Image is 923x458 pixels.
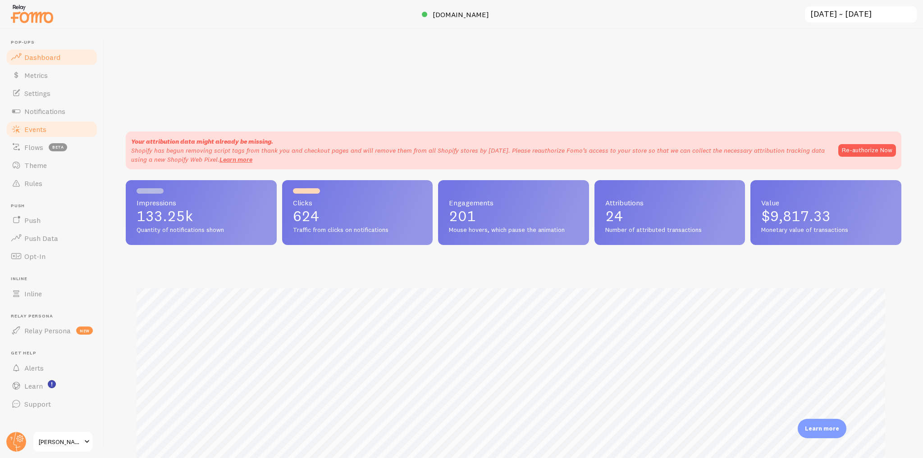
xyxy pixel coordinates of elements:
[838,144,896,157] button: Re-authorize Now
[24,71,48,80] span: Metrics
[5,174,98,192] a: Rules
[449,199,578,206] span: Engagements
[24,381,43,390] span: Learn
[76,326,93,335] span: new
[24,326,71,335] span: Relay Persona
[11,350,98,356] span: Get Help
[49,143,67,151] span: beta
[293,209,422,223] p: 624
[39,436,82,447] span: [PERSON_NAME]
[5,247,98,265] a: Opt-In
[137,226,266,234] span: Quantity of notifications shown
[137,209,266,223] p: 133.25k
[5,285,98,303] a: Inline
[24,216,41,225] span: Push
[5,229,98,247] a: Push Data
[5,211,98,229] a: Push
[5,102,98,120] a: Notifications
[5,395,98,413] a: Support
[293,226,422,234] span: Traffic from clicks on notifications
[605,226,735,234] span: Number of attributed transactions
[5,359,98,377] a: Alerts
[48,380,56,388] svg: <p>Watch New Feature Tutorials!</p>
[5,322,98,340] a: Relay Persona new
[805,424,839,433] p: Learn more
[131,137,273,145] strong: Your attribution data might already be missing.
[605,209,735,223] p: 24
[5,66,98,84] a: Metrics
[605,199,735,206] span: Attributions
[24,53,60,62] span: Dashboard
[32,431,93,453] a: [PERSON_NAME]
[5,377,98,395] a: Learn
[449,226,578,234] span: Mouse hovers, which pause the animation
[24,143,43,152] span: Flows
[5,48,98,66] a: Dashboard
[24,107,65,116] span: Notifications
[798,419,846,438] div: Learn more
[11,40,98,45] span: Pop-ups
[24,161,47,170] span: Theme
[5,120,98,138] a: Events
[11,276,98,282] span: Inline
[131,146,829,164] p: Shopify has begun removing script tags from thank you and checkout pages and will remove them fro...
[11,313,98,319] span: Relay Persona
[293,199,422,206] span: Clicks
[11,203,98,209] span: Push
[24,234,58,243] span: Push Data
[5,84,98,102] a: Settings
[137,199,266,206] span: Impressions
[24,179,42,188] span: Rules
[5,138,98,156] a: Flows beta
[761,226,891,234] span: Monetary value of transactions
[5,156,98,174] a: Theme
[761,207,831,225] span: $9,817.33
[24,125,46,134] span: Events
[24,363,44,372] span: Alerts
[24,289,42,298] span: Inline
[761,199,891,206] span: Value
[24,89,50,98] span: Settings
[219,155,252,163] a: Learn more
[449,209,578,223] p: 201
[24,252,46,261] span: Opt-In
[9,2,55,25] img: fomo-relay-logo-orange.svg
[24,399,51,408] span: Support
